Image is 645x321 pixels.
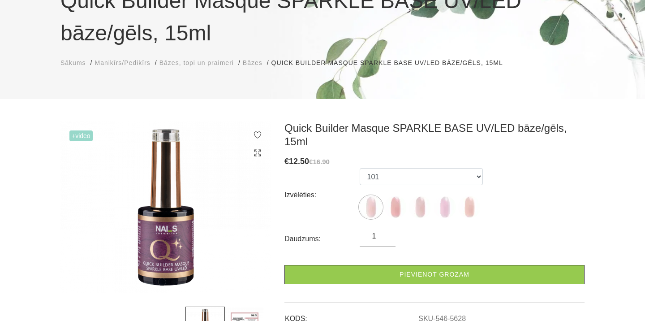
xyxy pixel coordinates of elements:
a: Sākums [60,58,86,68]
h3: Quick Builder Masque SPARKLE BASE UV/LED bāze/gēls, 15ml [284,121,585,148]
span: Manikīrs/Pedikīrs [95,59,150,66]
span: Bāzes [243,59,262,66]
a: Bāzes [243,58,262,68]
span: 12.50 [289,157,309,166]
img: ... [384,196,407,218]
img: ... [60,121,271,293]
img: ... [458,196,481,218]
span: € [284,157,289,166]
span: Sākums [60,59,86,66]
span: Bāzes, topi un praimeri [159,59,234,66]
li: Quick Builder Masque SPARKLE BASE UV/LED bāze/gēls, 15ml [271,58,512,68]
button: 2 of 2 [171,280,176,284]
img: ... [360,196,382,218]
a: Manikīrs/Pedikīrs [95,58,150,68]
div: Daudzums: [284,232,360,246]
a: Bāzes, topi un praimeri [159,58,234,68]
span: +Video [69,130,93,141]
a: Pievienot grozam [284,265,585,284]
div: Izvēlēties: [284,188,360,202]
img: ... [409,196,431,218]
img: ... [434,196,456,218]
button: 1 of 2 [158,278,166,286]
s: €16.90 [309,158,330,165]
